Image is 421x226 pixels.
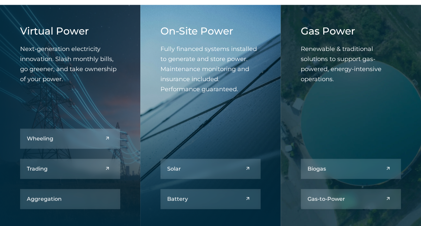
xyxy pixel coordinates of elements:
span: Renewable & traditional solutions to support gas-powered, energy-intensive operations. [301,45,381,83]
h4: Virtual Power [20,25,120,37]
h4: On-Site Power [160,25,261,37]
span: Next-generation electricity innovation. Slash monthly bills, go greener, and take ownership of yo... [20,45,117,83]
h5: Aggregation [27,196,62,202]
span: Fully financed systems installed to generate and store power. Maintenance monitoring and insuranc... [160,45,257,93]
h4: Gas Power [301,25,401,37]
